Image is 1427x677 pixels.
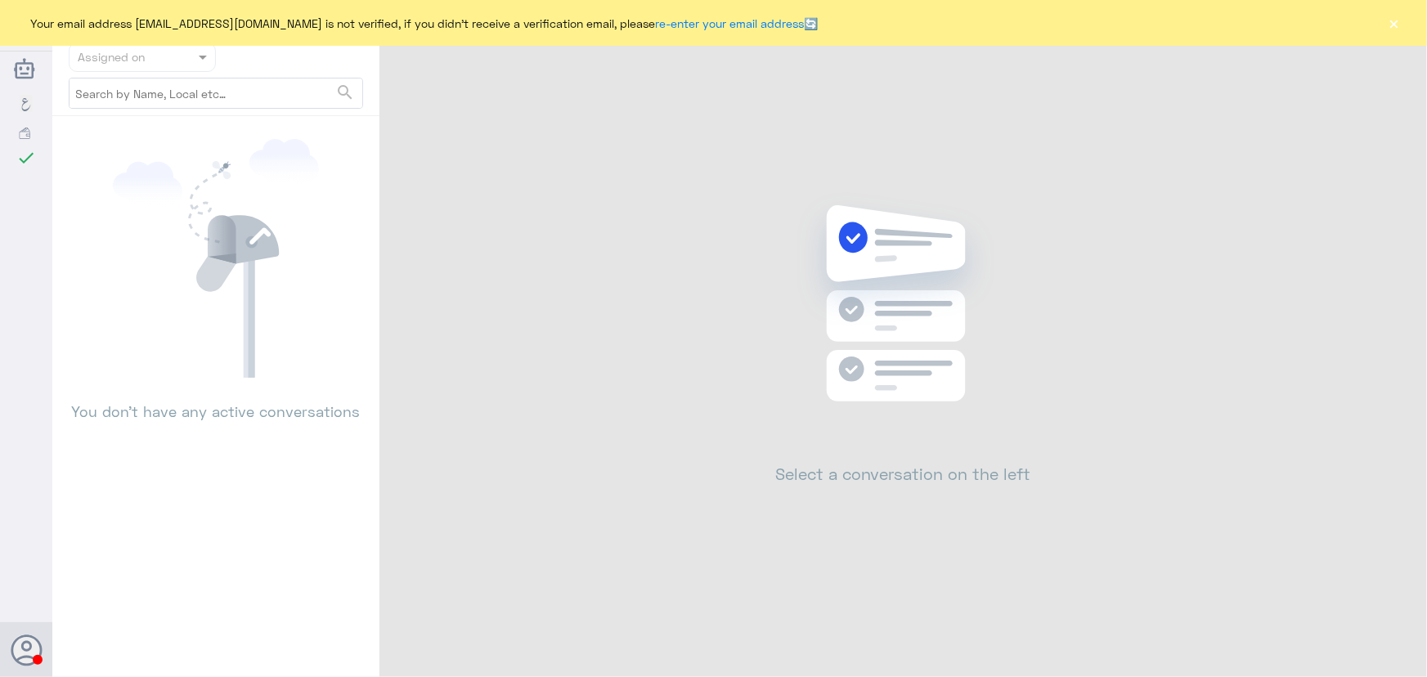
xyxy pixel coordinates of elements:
[656,16,805,30] a: re-enter your email address
[11,634,42,666] button: Avatar
[335,79,355,106] button: search
[335,83,355,102] span: search
[69,378,363,423] p: You don’t have any active conversations
[776,464,1031,483] h2: Select a conversation on the left
[16,148,36,168] i: check
[70,78,362,108] input: Search by Name, Local etc…
[1386,15,1402,31] button: ×
[31,15,819,32] span: Your email address [EMAIL_ADDRESS][DOMAIN_NAME] is not verified, if you didn't receive a verifica...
